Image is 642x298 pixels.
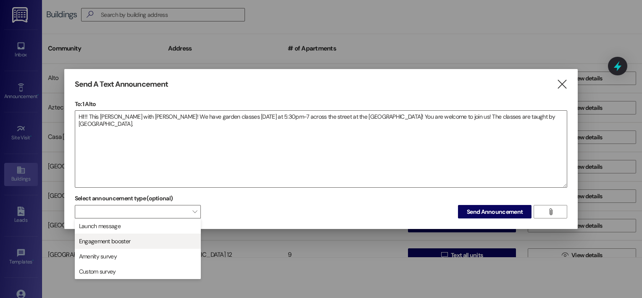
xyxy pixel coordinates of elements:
i:  [547,208,554,215]
div: HI!!! This [PERSON_NAME] with [PERSON_NAME]! We have garden classes [DATE] at 5:30pm-7 across the... [75,110,567,188]
textarea: HI!!! This [PERSON_NAME] with [PERSON_NAME]! We have garden classes [DATE] at 5:30pm-7 across the... [75,111,567,187]
span: Launch message [79,222,121,230]
i:  [556,80,568,89]
label: Select announcement type (optional) [75,192,173,205]
button: Send Announcement [458,205,531,218]
h3: Send A Text Announcement [75,80,168,89]
span: Amenity survey [79,252,117,261]
p: To: 1 Alto [75,100,567,108]
span: Custom survey [79,267,116,276]
span: Send Announcement [467,208,523,216]
span: Engagement booster [79,237,130,245]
